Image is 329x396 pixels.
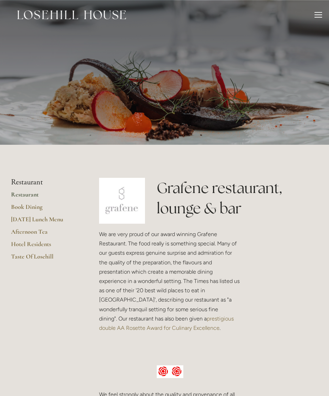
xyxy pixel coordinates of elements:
img: Losehill House [17,10,126,19]
h1: Grafene restaurant, lounge & bar [157,178,318,219]
a: Restaurant [11,191,77,203]
a: [DATE] Lunch Menu [11,215,77,228]
a: Taste Of Losehill [11,253,77,265]
p: We are very proud of our award winning Grafene Restaurant. The food really is something special. ... [99,230,241,333]
img: AA culinary excellence.jpg [157,365,183,378]
a: Book Dining [11,203,77,215]
a: Hotel Residents [11,240,77,253]
img: grafene.jpg [99,178,145,224]
li: Restaurant [11,178,77,187]
a: Afternoon Tea [11,228,77,240]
